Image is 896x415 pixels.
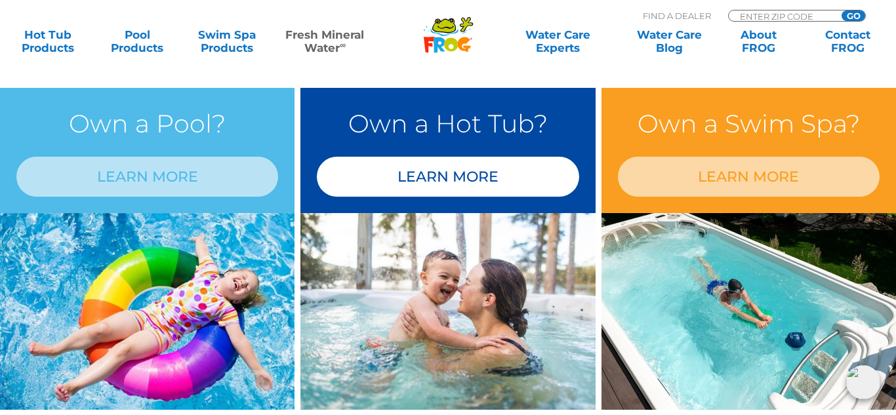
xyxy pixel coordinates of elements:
input: GO [842,10,865,21]
h3: Own a Pool? [16,104,278,144]
p: Find A Dealer [643,10,711,22]
img: openIcon [846,365,880,399]
sup: ∞ [340,40,346,50]
a: PoolProducts [102,28,172,54]
input: Zip Code Form [739,10,827,22]
h3: Own a Hot Tub? [317,104,579,144]
a: LEARN MORE [16,157,278,197]
a: AboutFROG [724,28,794,54]
a: Swim SpaProducts [192,28,262,54]
a: Hot TubProducts [13,28,83,54]
a: ContactFROG [813,28,883,54]
h3: Own a Swim Spa? [618,104,880,144]
img: min-water-img-right [300,213,595,410]
a: Water CareBlog [634,28,704,54]
a: Water CareExperts [501,28,614,54]
a: Fresh MineralWater∞ [281,28,369,54]
img: min-water-image-3 [601,213,896,410]
a: LEARN MORE [618,157,880,197]
a: LEARN MORE [317,157,579,197]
